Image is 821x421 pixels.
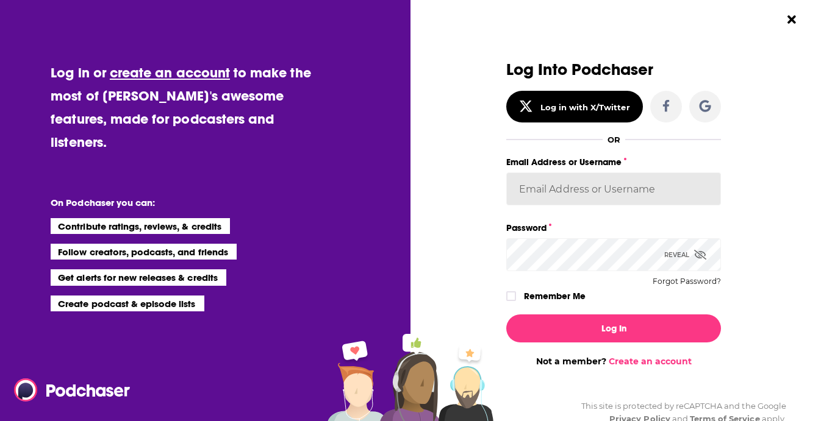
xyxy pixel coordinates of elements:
[780,8,803,31] button: Close Button
[506,154,721,170] label: Email Address or Username
[51,269,226,285] li: Get alerts for new releases & credits
[608,135,620,144] div: OR
[51,197,295,208] li: On Podchaser you can:
[540,102,630,112] div: Log in with X/Twitter
[506,356,721,367] div: Not a member?
[506,91,643,122] button: Log in with X/Twitter
[51,244,237,260] li: Follow creators, podcasts, and friends
[524,288,586,304] label: Remember Me
[506,172,721,205] input: Email Address or Username
[51,295,204,311] li: Create podcast & episode lists
[110,64,230,81] a: create an account
[653,277,721,286] button: Forgot Password?
[609,356,692,367] a: Create an account
[506,61,721,79] h3: Log Into Podchaser
[14,378,131,402] img: Podchaser - Follow, Share and Rate Podcasts
[506,220,721,236] label: Password
[506,314,721,342] button: Log In
[14,378,121,402] a: Podchaser - Follow, Share and Rate Podcasts
[664,238,706,271] div: Reveal
[51,218,230,234] li: Contribute ratings, reviews, & credits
